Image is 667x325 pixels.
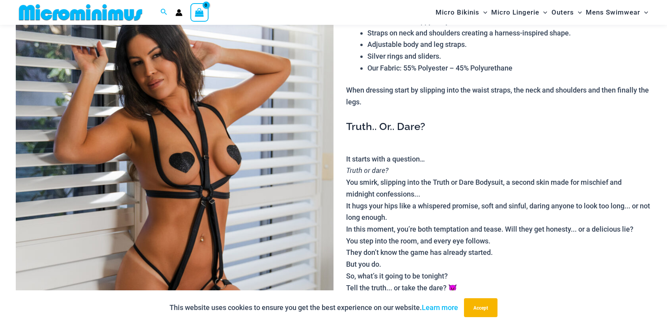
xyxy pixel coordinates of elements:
a: Micro BikinisMenu ToggleMenu Toggle [434,2,489,22]
nav: Site Navigation [432,1,651,24]
a: Learn more [422,303,458,312]
li: Silver rings and sliders. [367,50,651,62]
span: Micro Lingerie [491,2,539,22]
i: Truth or dare? [346,165,388,175]
span: Mens Swimwear [586,2,640,22]
a: OutersMenu ToggleMenu Toggle [550,2,584,22]
a: Mens SwimwearMenu ToggleMenu Toggle [584,2,650,22]
a: Search icon link [160,7,168,17]
span: Menu Toggle [574,2,582,22]
p: This website uses cookies to ensure you get the best experience on our website. [170,302,458,314]
span: Micro Bikinis [436,2,479,22]
img: MM SHOP LOGO FLAT [16,4,145,21]
h3: Truth.. Or.. Dare? [346,120,651,134]
a: View Shopping Cart, empty [190,3,209,21]
a: Account icon link [175,9,183,16]
a: Micro LingerieMenu ToggleMenu Toggle [489,2,549,22]
li: Adjustable body and leg straps. [367,39,651,50]
span: Outers [551,2,574,22]
span: Menu Toggle [479,2,487,22]
p: It starts with a question… You smirk, slipping into the Truth or Dare Bodysuit, a second skin mad... [346,153,651,293]
button: Accept [464,298,497,317]
span: Menu Toggle [640,2,648,22]
li: Our Fabric: 55% Polyester – 45% Polyurethane [367,62,651,74]
li: Straps on neck and shoulders creating a harness-inspired shape. [367,27,651,39]
span: Menu Toggle [539,2,547,22]
p: When dressing start by slipping into the waist straps, the neck and shoulders and then finally th... [346,84,651,108]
